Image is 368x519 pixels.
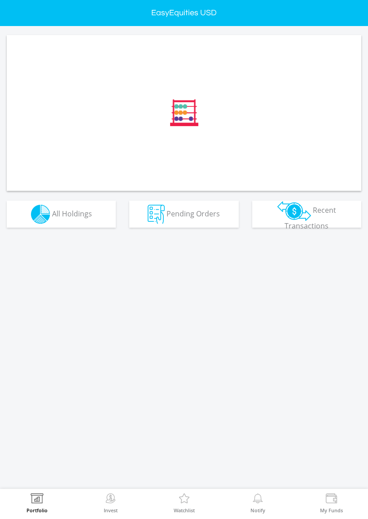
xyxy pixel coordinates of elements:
[104,493,118,506] img: Invest Now
[177,493,191,506] img: Watchlist
[252,201,361,228] button: Recent Transactions
[104,508,118,513] label: Invest
[320,508,343,513] label: My Funds
[129,201,238,228] button: Pending Orders
[31,205,50,224] img: holdings-wht.png
[320,493,343,513] a: My Funds
[52,208,92,218] span: All Holdings
[26,508,48,513] label: Portfolio
[30,493,44,506] img: View Portfolio
[250,493,265,513] a: Notify
[148,205,165,224] img: pending_instructions-wht.png
[166,208,220,218] span: Pending Orders
[104,493,118,513] a: Invest
[324,493,338,506] img: View Funds
[174,493,195,513] a: Watchlist
[250,508,265,513] label: Notify
[26,493,48,513] a: Portfolio
[7,201,116,228] button: All Holdings
[251,493,265,506] img: View Notifications
[174,508,195,513] label: Watchlist
[277,201,311,221] img: transactions-zar-wht.png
